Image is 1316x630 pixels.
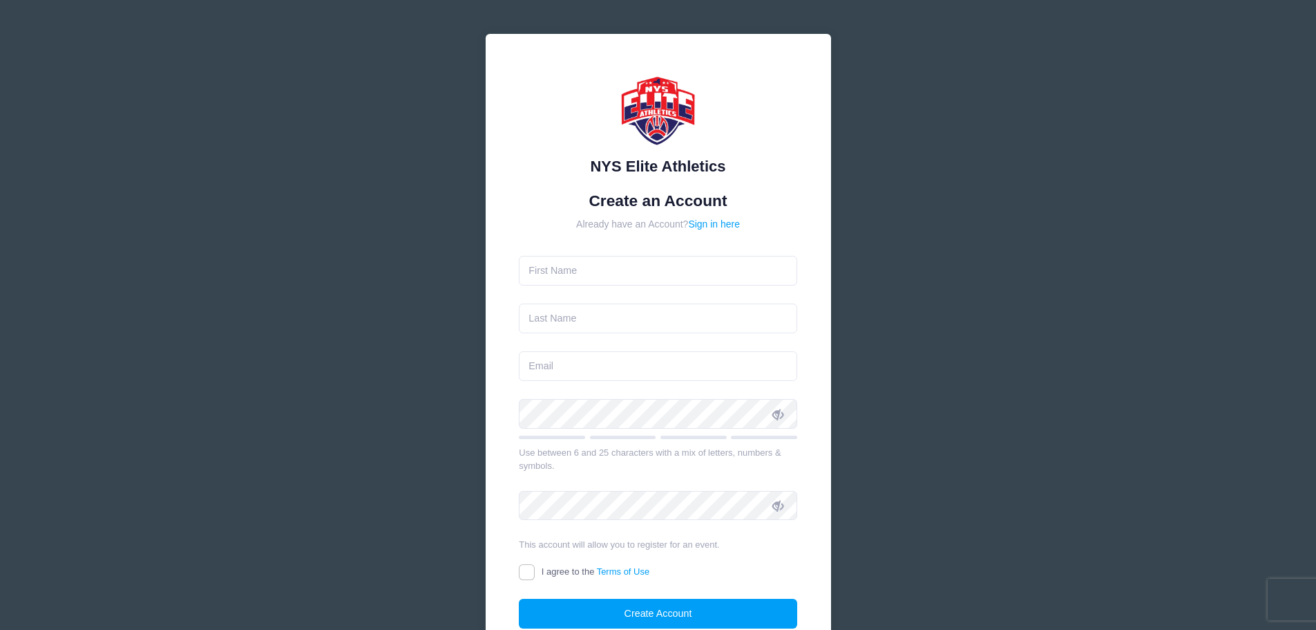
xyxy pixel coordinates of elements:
[519,446,797,473] div: Use between 6 and 25 characters with a mix of letters, numbers & symbols.
[519,192,797,210] h1: Create an Account
[542,566,649,577] span: I agree to the
[519,538,797,552] div: This account will allow you to register for an event.
[519,599,797,629] button: Create Account
[519,256,797,286] input: First Name
[688,219,740,230] a: Sign in here
[519,304,797,333] input: Last Name
[597,566,650,577] a: Terms of Use
[519,351,797,381] input: Email
[617,68,700,151] img: NYS Elite Athletics
[519,564,535,580] input: I agree to theTerms of Use
[519,217,797,232] div: Already have an Account?
[519,155,797,178] div: NYS Elite Athletics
